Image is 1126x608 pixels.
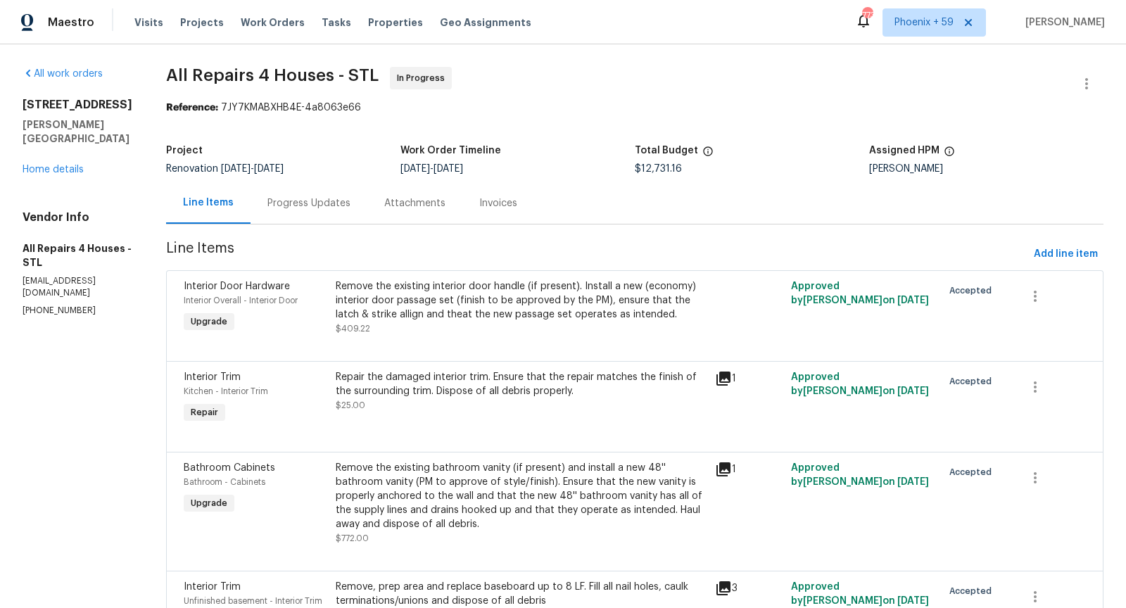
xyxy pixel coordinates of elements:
span: The hpm assigned to this work order. [944,146,955,164]
span: In Progress [397,71,450,85]
div: Progress Updates [267,196,350,210]
span: Bathroom Cabinets [184,463,275,473]
span: Accepted [949,284,997,298]
div: 1 [715,461,783,478]
span: Upgrade [185,496,233,510]
span: [DATE] [897,296,929,305]
h5: All Repairs 4 Houses - STL [23,241,132,270]
span: [DATE] [897,596,929,606]
button: Add line item [1028,241,1103,267]
span: $409.22 [336,324,370,333]
h5: Project [166,146,203,156]
span: Bathroom - Cabinets [184,478,265,486]
span: Unfinished basement - Interior Trim [184,597,322,605]
a: All work orders [23,69,103,79]
b: Reference: [166,103,218,113]
span: Line Items [166,241,1028,267]
span: - [400,164,463,174]
span: Approved by [PERSON_NAME] on [791,281,929,305]
span: Approved by [PERSON_NAME] on [791,463,929,487]
span: Renovation [166,164,284,174]
div: 1 [715,370,783,387]
div: Remove the existing interior door handle (if present). Install a new (economy) interior door pass... [336,279,707,322]
span: Accepted [949,374,997,388]
span: Interior Trim [184,582,241,592]
span: $12,731.16 [635,164,682,174]
span: Accepted [949,465,997,479]
span: Interior Door Hardware [184,281,290,291]
h2: [STREET_ADDRESS] [23,98,132,112]
span: Interior Overall - Interior Door [184,296,298,305]
span: Approved by [PERSON_NAME] on [791,582,929,606]
h5: Work Order Timeline [400,146,501,156]
div: Remove the existing bathroom vanity (if present) and install a new 48'' bathroom vanity (PM to ap... [336,461,707,531]
p: [PHONE_NUMBER] [23,305,132,317]
span: Repair [185,405,224,419]
span: Approved by [PERSON_NAME] on [791,372,929,396]
span: The total cost of line items that have been proposed by Opendoor. This sum includes line items th... [702,146,714,164]
div: 773 [862,8,872,23]
div: Remove, prep area and replace baseboard up to 8 LF. Fill all nail holes, caulk terminations/union... [336,580,707,608]
h5: Total Budget [635,146,698,156]
h5: [PERSON_NAME][GEOGRAPHIC_DATA] [23,118,132,146]
span: Accepted [949,584,997,598]
a: Home details [23,165,84,175]
span: All Repairs 4 Houses - STL [166,67,379,84]
span: Phoenix + 59 [894,15,954,30]
span: [DATE] [897,386,929,396]
div: Repair the damaged interior trim. Ensure that the repair matches the finish of the surrounding tr... [336,370,707,398]
span: [DATE] [400,164,430,174]
span: Tasks [322,18,351,27]
span: [DATE] [254,164,284,174]
span: [DATE] [434,164,463,174]
span: $772.00 [336,534,369,543]
span: Projects [180,15,224,30]
p: [EMAIL_ADDRESS][DOMAIN_NAME] [23,275,132,299]
span: Upgrade [185,315,233,329]
h5: Assigned HPM [869,146,940,156]
span: Properties [368,15,423,30]
div: [PERSON_NAME] [869,164,1103,174]
span: Work Orders [241,15,305,30]
span: [PERSON_NAME] [1020,15,1105,30]
span: Maestro [48,15,94,30]
span: Visits [134,15,163,30]
span: Interior Trim [184,372,241,382]
div: 7JY7KMABXHB4E-4a8063e66 [166,101,1103,115]
h4: Vendor Info [23,210,132,224]
span: Kitchen - Interior Trim [184,387,268,395]
div: Invoices [479,196,517,210]
span: [DATE] [897,477,929,487]
span: Add line item [1034,246,1098,263]
span: Geo Assignments [440,15,531,30]
div: Attachments [384,196,445,210]
span: - [221,164,284,174]
div: Line Items [183,196,234,210]
span: [DATE] [221,164,251,174]
span: $25.00 [336,401,365,410]
div: 3 [715,580,783,597]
